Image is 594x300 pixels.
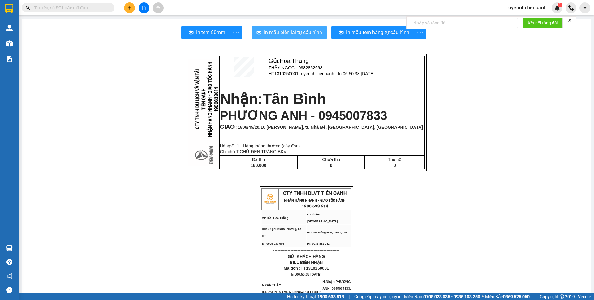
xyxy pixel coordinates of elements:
span: ĐC: 266 Đồng Đen, P10, Q TB [307,231,347,234]
strong: Nhận: [220,91,326,107]
span: 0982862698. [291,290,322,294]
span: 1 - Hàng thông thường (cây đàn) [237,143,300,148]
span: PHƯƠNG ANH - [322,280,351,297]
input: Tìm tên, số ĐT hoặc mã đơn [34,4,107,11]
span: Miền Bắc [485,293,530,300]
span: ĐC: 77 [PERSON_NAME], Xã HT [262,228,301,237]
span: - [290,290,321,294]
strong: 1900 633 818 [317,294,344,299]
span: THẦY [PERSON_NAME] [262,283,290,294]
span: | [349,293,350,300]
img: icon-new-feature [554,5,560,11]
span: Tân Bình [263,91,326,107]
span: BILL BIÊN NHẬN [290,260,323,265]
span: aim [156,6,160,10]
span: question-circle [6,259,12,265]
span: ĐT:0905 033 606 [262,242,284,245]
span: N.Nhận: [322,280,351,297]
span: 160.000 [251,163,266,168]
span: printer [339,30,344,36]
span: HT1310250001 - [34,24,76,40]
strong: 0369 525 060 [503,294,530,299]
span: uyennhi.tienoanh - In: [301,71,374,76]
button: more [230,26,242,39]
span: N.Gửi: [262,283,322,294]
span: Thu hộ [388,157,402,162]
span: Miền Nam [404,293,480,300]
span: : [235,125,423,130]
span: plus [127,6,132,10]
span: Gửi: [269,58,308,64]
span: Ghi chú: [220,149,286,154]
span: close [568,18,572,22]
span: 06:50:38 [DATE] [343,71,374,76]
img: warehouse-icon [6,40,13,47]
span: CCCD: [310,290,321,294]
strong: 1900 633 614 [302,204,328,208]
span: caret-down [582,5,588,11]
strong: 0708 023 035 - 0935 103 250 [424,294,480,299]
input: Nhập số tổng đài [410,18,518,28]
span: 0 [330,163,332,168]
button: Kết nối tổng đài [523,18,563,28]
span: In mẫu biên lai tự cấu hình [264,28,322,36]
span: THẦY NGỌC - 0982862698 [269,65,322,70]
span: file-add [142,6,146,10]
img: solution-icon [6,56,13,62]
button: more [414,26,426,39]
button: aim [153,2,164,13]
span: ĐT: 0935 882 082 [307,242,330,245]
span: message [6,287,12,293]
span: 0945007833. CCCD : [322,287,351,297]
button: printerIn mẫu tem hàng tự cấu hình [331,26,414,39]
span: PHƯƠNG ANH - 0945007833 [220,109,387,122]
span: T CHỮ ĐEN TRẮNG BKV [236,149,286,154]
button: printerIn mẫu biên lai tự cấu hình [252,26,327,39]
span: 06:50:38 [DATE] [296,272,321,276]
span: Đã thu [252,157,265,162]
span: Cung cấp máy in - giấy in: [354,293,402,300]
span: Kết nối tổng đài [528,20,558,26]
span: 06:50:38 [DATE] [40,35,76,40]
img: phone-icon [568,5,574,11]
strong: NHẬN HÀNG NHANH - GIAO TỐC HÀNH [284,198,346,202]
span: Hòa Thắng [45,3,75,10]
span: Mã đơn : [284,266,329,271]
span: 0 [394,163,396,168]
span: THẦY NGỌC - 0982862698 [34,11,67,22]
span: ---------------------------------------------- [273,248,339,253]
img: warehouse-icon [6,25,13,31]
span: GỬI KHÁCH HÀNG [288,254,325,259]
sup: 1 [558,3,562,7]
span: HT1310250001 - [269,71,374,76]
strong: Nhận: [12,44,82,77]
span: Hàng:SL [220,143,300,148]
span: 1806/45/20/10 [PERSON_NAME], tt. Nhà Bè, [GEOGRAPHIC_DATA], [GEOGRAPHIC_DATA] [238,125,423,130]
span: In mẫu tem hàng tự cấu hình [346,28,409,36]
span: more [230,29,242,37]
span: Gửi: [34,3,74,10]
button: caret-down [579,2,590,13]
span: ⚪️ [482,295,484,298]
span: CTY TNHH DLVT TIẾN OANH [283,190,347,196]
span: GIAO [220,124,235,130]
span: search [26,6,30,10]
span: Hòa Thắng [280,58,309,64]
span: printer [256,30,261,36]
span: more [414,29,426,37]
span: 1 [559,3,561,7]
span: notification [6,273,12,279]
span: VP Nhận: [GEOGRAPHIC_DATA] [307,213,338,223]
span: Chưa thu [322,157,340,162]
span: copyright [560,294,564,299]
span: Hỗ trợ kỹ thuật: [287,293,344,300]
button: file-add [139,2,149,13]
span: printer [189,30,194,36]
span: uyennhi.tienoanh [503,4,552,11]
span: HT1310250001 [300,266,329,271]
img: warehouse-icon [6,245,13,251]
img: logo-vxr [5,4,13,13]
span: In tem 80mm [196,28,225,36]
span: | [534,293,535,300]
button: printerIn tem 80mm [181,26,230,39]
